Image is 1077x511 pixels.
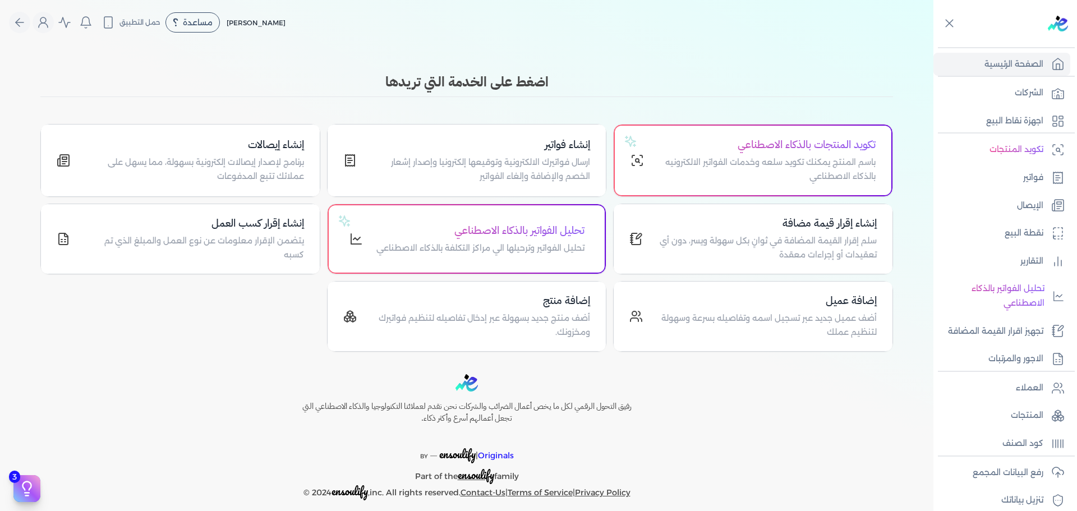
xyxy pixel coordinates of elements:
p: أضف عميل جديد عبر تسجيل اسمه وتفاصيله بسرعة وسهولة لتنظيم عملك [656,311,877,340]
h4: إضافة عميل [656,293,877,309]
div: مساعدة [165,12,220,33]
img: logo [455,374,478,392]
p: العملاء [1016,381,1043,395]
a: نقطة البيع [933,222,1070,245]
p: ارسال فواتيرك الالكترونية وتوقيعها إلكترونيا وإصدار إشعار الخصم والإضافة وإلغاء الفواتير [370,155,591,184]
h4: إنشاء فواتير [370,137,591,153]
a: كود الصنف [933,432,1070,455]
h4: تكويد المنتجات بالذكاء الاصطناعي [657,137,876,153]
a: الاجور والمرتبات [933,347,1070,371]
p: تكويد المنتجات [989,142,1043,157]
p: سلم إقرار القيمة المضافة في ثوانٍ بكل سهولة ويسر، دون أي تعقيدات أو إجراءات معقدة [656,234,877,263]
p: فواتير [1023,171,1043,185]
a: إنشاء إقرار قيمة مضافةسلم إقرار القيمة المضافة في ثوانٍ بكل سهولة ويسر، دون أي تعقيدات أو إجراءات... [613,204,893,274]
p: برنامج لإصدار إيصالات إلكترونية بسهولة، مما يسهل على عملائك تتبع المدفوعات [84,155,304,184]
p: الإيصال [1017,199,1043,213]
p: © 2024 ,inc. All rights reserved. | | [278,484,655,500]
p: كود الصنف [1002,436,1043,451]
p: نقطة البيع [1005,226,1043,241]
h3: اضغط على الخدمة التي تريدها [40,72,893,92]
a: Privacy Policy [575,487,630,498]
span: 3 [9,471,20,483]
a: إضافة منتجأضف منتج جديد بسهولة عبر إدخال تفاصيله لتنظيم فواتيرك ومخزونك. [327,281,607,352]
p: تحليل الفواتير بالذكاء الاصطناعي [939,282,1044,310]
a: Terms of Service [508,487,573,498]
span: [PERSON_NAME] [227,19,286,27]
p: تنزيل بياناتك [1001,493,1043,508]
a: إنشاء إقرار كسب العمليتضمن الإقرار معلومات عن نوع العمل والمبلغ الذي تم كسبه [40,204,320,274]
p: رفع البيانات المجمع [973,466,1043,480]
p: باسم المنتج يمكنك تكويد سلعه وخدمات الفواتير الالكترونيه بالذكاء الاصطناعي [657,155,876,184]
p: المنتجات [1011,408,1043,423]
p: أضف منتج جديد بسهولة عبر إدخال تفاصيله لتنظيم فواتيرك ومخزونك. [370,311,591,340]
a: تحليل الفواتير بالذكاء الاصطناعيتحليل الفواتير وترحيلها الي مراكز التكلفة بالذكاء الاصطناعي [327,204,607,274]
h4: إضافة منتج [370,293,591,309]
span: BY [420,453,428,460]
h4: إنشاء إيصالات [84,137,304,153]
a: الصفحة الرئيسية [933,53,1070,76]
a: إنشاء إيصالاتبرنامج لإصدار إيصالات إلكترونية بسهولة، مما يسهل على عملائك تتبع المدفوعات [40,124,320,197]
a: تكويد المنتجات بالذكاء الاصطناعيباسم المنتج يمكنك تكويد سلعه وخدمات الفواتير الالكترونيه بالذكاء ... [613,124,893,197]
a: رفع البيانات المجمع [933,461,1070,485]
p: التقارير [1020,254,1043,269]
p: الاجور والمرتبات [988,352,1043,366]
span: ensoulify [458,466,494,484]
a: Contact-Us [461,487,505,498]
a: تجهيز اقرار القيمة المضافة [933,320,1070,343]
a: التقارير [933,250,1070,273]
sup: __ [430,449,437,457]
h4: إنشاء إقرار كسب العمل [84,215,304,232]
a: المنتجات [933,404,1070,427]
a: تكويد المنتجات [933,138,1070,162]
button: 3 [13,475,40,502]
a: ensoulify [458,471,494,481]
p: تحليل الفواتير وترحيلها الي مراكز التكلفة بالذكاء الاصطناعي [376,241,584,256]
span: حمل التطبيق [119,17,160,27]
a: تحليل الفواتير بالذكاء الاصطناعي [933,277,1070,315]
a: إنشاء فواتيرارسال فواتيرك الالكترونية وتوقيعها إلكترونيا وإصدار إشعار الخصم والإضافة وإلغاء الفواتير [327,124,607,197]
p: | [278,434,655,464]
span: Originals [478,450,514,461]
h4: تحليل الفواتير بالذكاء الاصطناعي [376,223,584,239]
a: الشركات [933,81,1070,105]
p: يتضمن الإقرار معلومات عن نوع العمل والمبلغ الذي تم كسبه [84,234,304,263]
img: logo [1048,16,1068,31]
h6: رفيق التحول الرقمي لكل ما يخص أعمال الضرائب والشركات نحن نقدم لعملائنا التكنولوجيا والذكاء الاصطن... [278,400,655,425]
a: الإيصال [933,194,1070,218]
p: تجهيز اقرار القيمة المضافة [948,324,1043,339]
span: مساعدة [183,19,213,26]
p: الصفحة الرئيسية [984,57,1043,72]
a: العملاء [933,376,1070,400]
h4: إنشاء إقرار قيمة مضافة [656,215,877,232]
a: فواتير [933,166,1070,190]
span: ensoulify [439,445,476,463]
p: الشركات [1015,86,1043,100]
p: Part of the family [278,463,655,484]
span: ensoulify [332,482,368,500]
button: حمل التطبيق [99,13,163,32]
p: اجهزة نقاط البيع [986,114,1043,128]
a: إضافة عميلأضف عميل جديد عبر تسجيل اسمه وتفاصيله بسرعة وسهولة لتنظيم عملك [613,281,893,352]
a: اجهزة نقاط البيع [933,109,1070,133]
